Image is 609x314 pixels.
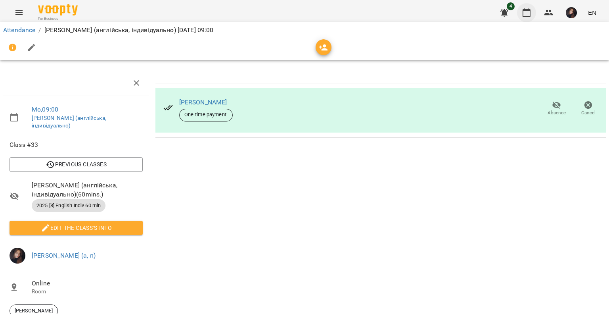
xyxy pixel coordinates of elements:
[10,221,143,235] button: Edit the class's Info
[32,252,96,259] a: [PERSON_NAME] (а, п)
[38,25,41,35] li: /
[38,16,78,21] span: For Business
[588,8,596,17] span: EN
[180,111,233,118] span: One-time payment
[3,26,35,34] a: Attendance
[32,106,58,113] a: Mo , 09:00
[10,3,29,22] button: Menu
[585,5,599,20] button: EN
[32,202,105,209] span: 2025 [8] English Indiv 60 min
[32,288,143,296] p: Room
[507,2,515,10] span: 4
[32,115,106,129] a: [PERSON_NAME] (англійська, індивідуально)
[10,248,25,264] img: 82995c731af161810a652fcd096acae0.JPG
[10,157,143,171] button: Previous Classes
[38,4,78,15] img: Voopty Logo
[32,279,143,288] span: Online
[541,98,573,120] button: Absence
[10,140,143,150] span: Class #33
[16,223,136,233] span: Edit the class's Info
[566,7,577,18] img: 82995c731af161810a652fcd096acae0.JPG
[548,110,566,116] span: Absence
[44,25,214,35] p: [PERSON_NAME] (англійська, індивідуально) [DATE] 09:00
[179,98,227,106] a: [PERSON_NAME]
[3,25,606,35] nav: breadcrumb
[16,160,136,169] span: Previous Classes
[581,110,596,116] span: Cancel
[32,181,143,199] span: [PERSON_NAME] (англійська, індивідуально) ( 60 mins. )
[573,98,604,120] button: Cancel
